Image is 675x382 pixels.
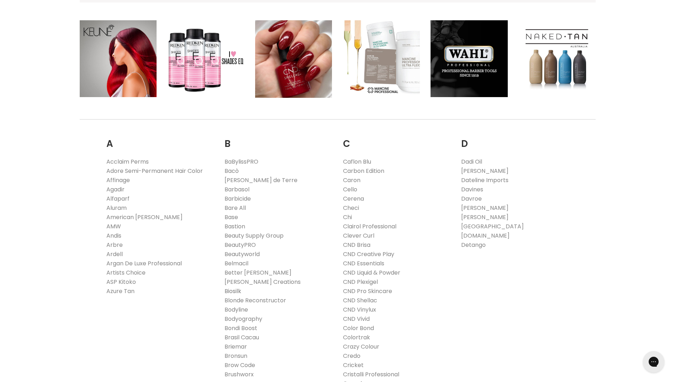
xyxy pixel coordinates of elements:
[461,158,482,166] a: Dadi Oil
[343,167,384,175] a: Carbon Edition
[225,269,291,277] a: Better [PERSON_NAME]
[343,370,399,378] a: Cristalli Professional
[343,185,357,193] a: Cello
[343,352,360,360] a: Credo
[461,185,483,193] a: Davines
[225,306,248,314] a: Bodyline
[225,370,254,378] a: Brushworx
[461,167,508,175] a: [PERSON_NAME]
[106,185,125,193] a: Agadir
[106,232,121,240] a: Andis
[225,361,255,369] a: Brow Code
[106,204,127,212] a: Aluram
[343,127,451,151] h2: C
[461,195,482,203] a: Davroe
[106,259,182,267] a: Argan De Luxe Professional
[106,167,203,175] a: Adore Semi-Permanent Hair Color
[225,333,259,341] a: Brasil Cacau
[225,195,251,203] a: Barbicide
[225,213,238,221] a: Base
[343,204,359,212] a: Checi
[225,278,301,286] a: [PERSON_NAME] Creations
[106,250,123,258] a: Ardell
[225,287,241,295] a: Biosilk
[343,232,374,240] a: Clever Curl
[461,222,524,230] a: [GEOGRAPHIC_DATA]
[225,259,248,267] a: Belmacil
[343,324,374,332] a: Color Bond
[225,315,262,323] a: Bodyography
[343,343,379,351] a: Crazy Colour
[225,127,332,151] h2: B
[225,158,258,166] a: BaBylissPRO
[225,232,284,240] a: Beauty Supply Group
[225,204,246,212] a: Bare All
[225,167,239,175] a: Bacò
[106,176,130,184] a: Affinage
[461,232,510,240] a: [DOMAIN_NAME]
[343,278,378,286] a: CND Plexigel
[343,195,364,203] a: Cerena
[106,278,136,286] a: ASP Kitoko
[225,352,247,360] a: Bronsun
[106,269,146,277] a: Artists Choice
[343,213,352,221] a: Chi
[343,306,376,314] a: CND Vinylux
[106,222,121,230] a: AMW
[225,176,297,184] a: [PERSON_NAME] de Terre
[639,349,668,375] iframe: Gorgias live chat messenger
[343,259,384,267] a: CND Essentials
[343,158,371,166] a: Caflon Blu
[343,250,394,258] a: CND Creative Play
[225,324,257,332] a: Bondi Boost
[225,185,249,193] a: Barbasol
[225,343,247,351] a: Briemar
[461,127,569,151] h2: D
[343,361,364,369] a: Cricket
[106,213,183,221] a: American [PERSON_NAME]
[106,195,130,203] a: Alfaparf
[343,296,377,304] a: CND Shellac
[461,176,508,184] a: Dateline Imports
[225,241,256,249] a: BeautyPRO
[343,315,370,323] a: CND Vivid
[343,287,392,295] a: CND Pro Skincare
[106,158,149,166] a: Acclaim Perms
[343,241,370,249] a: CND Brisa
[343,176,360,184] a: Caron
[106,127,214,151] h2: A
[343,269,400,277] a: CND Liquid & Powder
[106,287,135,295] a: Azure Tan
[343,222,396,230] a: Clairol Professional
[461,204,508,212] a: [PERSON_NAME]
[225,222,245,230] a: Bastion
[106,241,123,249] a: Arbre
[225,250,260,258] a: Beautyworld
[461,213,508,221] a: [PERSON_NAME]
[343,333,370,341] a: Colortrak
[461,241,486,249] a: Detango
[225,296,286,304] a: Blonde Reconstructor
